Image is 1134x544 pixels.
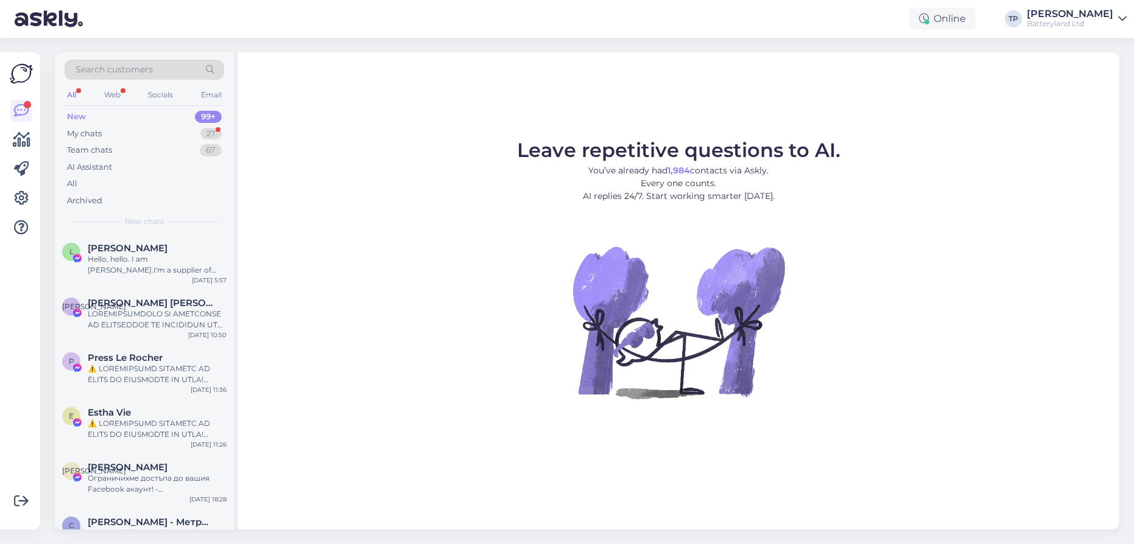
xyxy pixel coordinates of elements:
div: [DATE] 11:36 [191,385,227,394]
div: AI Assistant [67,161,112,173]
div: 27 [200,128,222,140]
span: Севинч Фучиджиева - Метрика ЕООД [88,517,214,528]
div: All [67,178,77,190]
img: Askly Logo [10,62,33,85]
div: Batteryland Ltd [1027,19,1113,29]
p: You’ve already had contacts via Askly. Every one counts. AI replies 24/7. Start working smarter [... [517,164,840,203]
div: Archived [67,195,102,207]
div: Online [909,8,976,30]
span: Л. Ирина [88,298,214,309]
b: 1,984 [667,165,690,176]
img: No Chat active [569,212,788,431]
div: All [65,87,79,103]
div: Email [199,87,224,103]
span: Estha Vie [88,407,131,418]
span: New chats [125,216,164,227]
span: Антония Балабанова [88,462,167,473]
div: My chats [67,128,102,140]
span: P [69,357,74,366]
div: Web [102,87,123,103]
div: Ограничихме достъпа до вашия Facebook акаунт! - Непотвърждаването може да доведе до постоянно бло... [88,473,227,495]
div: ⚠️ LOREMIPSUMD SITAMETC AD ELITS DO EIUSMODTE IN UTLA! Etdolor magnaaliq enimadminim veniamq nost... [88,363,227,385]
span: Press Le Rocher [88,352,163,363]
span: L [69,247,74,256]
div: New [67,111,86,123]
div: [DATE] 10:50 [188,330,227,340]
div: [DATE] 18:28 [189,495,227,504]
span: С [69,521,74,530]
span: Leave repetitive questions to AI. [517,138,840,162]
div: ⚠️ LOREMIPSUMD SITAMETC AD ELITS DO EIUSMODTE IN UTLA! Etdolor magnaaliq enimadminim veniamq nost... [88,418,227,440]
div: Team chats [67,144,112,156]
span: [PERSON_NAME] [62,466,126,475]
a: [PERSON_NAME]Batteryland Ltd [1027,9,1127,29]
div: [DATE] 5:57 [192,276,227,285]
span: E [69,411,74,420]
div: [PERSON_NAME] [1027,9,1113,19]
span: Search customers [76,63,153,76]
div: [DATE] 11:26 [191,440,227,449]
div: Hello, hello. I am [PERSON_NAME].I'm a supplier of OEM power adapters from [GEOGRAPHIC_DATA], [GE... [88,254,227,276]
span: [PERSON_NAME] [62,302,126,311]
span: Laura Zhang [88,243,167,254]
div: 99+ [195,111,222,123]
div: Socials [146,87,175,103]
div: TP [1005,10,1022,27]
div: 67 [200,144,222,156]
div: LOREMIPSUMDOLO SI AMETCONSE AD ELITSEDDOE TE INCIDIDUN UT LABOREET Dolorem Aliquaenima, mi veniam... [88,309,227,330]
